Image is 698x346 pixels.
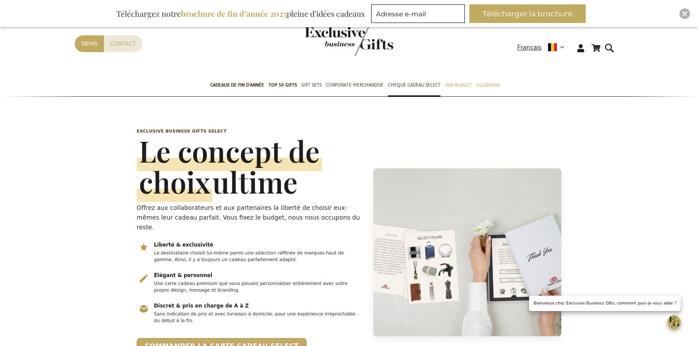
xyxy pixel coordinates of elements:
[517,42,570,53] div: Français
[326,80,384,90] span: Corporate Merchandise
[682,11,687,16] img: Close
[154,303,362,310] h3: Discret & pris en charge de A à Z
[373,168,561,336] img: Select geschenkconcept – medewerkers kiezen hun eigen cadeauvoucher
[112,4,369,23] div: Téléchargez notre pleine d’idées cadeaux
[371,4,465,23] input: Adresse e-mail
[181,8,287,19] b: brochure de fin d’année 2025
[137,135,363,197] h1: ultime
[301,80,322,90] span: Gift Sets
[445,80,472,90] span: Par budget
[75,35,104,52] a: Devis
[104,35,142,52] a: Contact
[305,27,393,56] img: Exclusive Business gifts logo
[388,80,441,90] span: Chèque Cadeau Select
[137,241,363,330] ul: Belangrijkste voordelen
[371,4,468,26] form: marketing offers and promotions
[154,311,362,325] p: Sans indication de prix et avec livraison à domicile, pour une expérience irréprochable du début ...
[268,80,297,90] span: TOP 50 Gifts
[137,128,363,134] p: Exclusive Business Gifts Select
[679,8,690,19] div: Close
[469,4,586,23] button: Télécharger la brochure
[154,242,362,249] h3: Liberté & exclusivité
[137,132,322,202] span: Le concept de choix
[154,250,362,264] p: Le destinataire choisit lui-même parmi une sélection raffinée de marques haut de gamme. Ainsi, il...
[476,80,500,90] span: Occasions
[305,27,349,56] a: store logo
[517,42,541,53] span: Français
[154,272,362,279] h3: Élégant & personnel
[154,280,362,294] p: Une carte cadeau premium que vous pouvez personnaliser entièrement avec votre propre design, mess...
[137,203,363,232] p: Offrez aux collaborateurs et aux partenaires la liberté de choisir eux-mêmes leur cadeau parfait....
[210,80,264,90] span: Cadeaux de fin d’année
